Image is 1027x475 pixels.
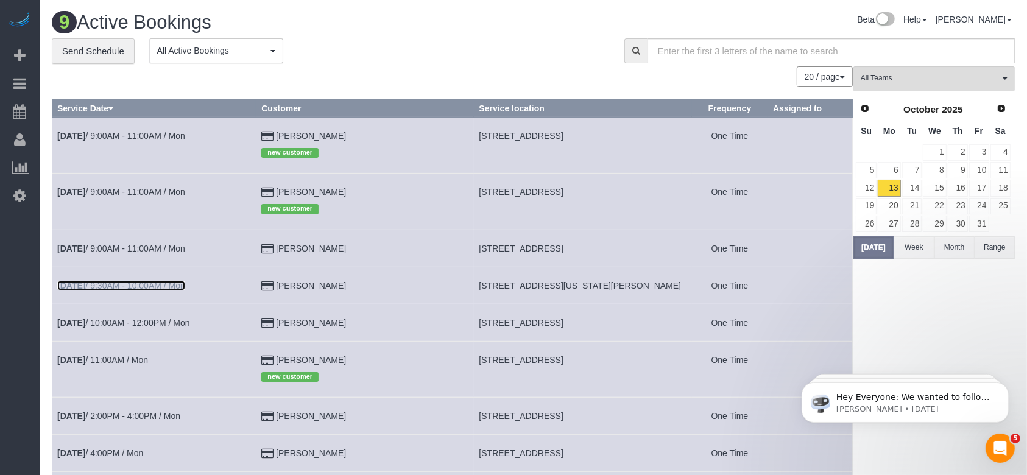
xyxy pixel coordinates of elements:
[691,174,768,230] td: Frequency
[768,341,853,397] td: Assigned to
[57,318,190,328] a: [DATE]/ 10:00AM - 12:00PM / Mon
[474,304,691,341] td: Service location
[856,180,877,196] a: 12
[853,66,1015,85] ol: All Teams
[783,357,1027,442] iframe: Intercom notifications message
[261,245,274,253] i: Credit Card Payment
[57,187,85,197] b: [DATE]
[57,131,85,141] b: [DATE]
[768,434,853,471] td: Assigned to
[768,230,853,267] td: Assigned to
[853,236,894,259] button: [DATE]
[894,236,934,259] button: Week
[878,216,900,232] a: 27
[52,341,256,397] td: Schedule date
[923,216,946,232] a: 29
[691,267,768,304] td: Frequency
[57,355,148,365] a: [DATE]/ 11:00AM / Mon
[57,244,185,253] a: [DATE]/ 9:00AM - 11:00AM / Mon
[969,216,989,232] a: 31
[261,372,319,382] span: new customer
[903,15,927,24] a: Help
[948,198,968,214] a: 23
[276,281,346,290] a: [PERSON_NAME]
[856,198,877,214] a: 19
[990,198,1011,214] a: 25
[902,180,922,196] a: 14
[479,318,563,328] span: [STREET_ADDRESS]
[57,187,185,197] a: [DATE]/ 9:00AM - 11:00AM / Mon
[52,434,256,471] td: Schedule date
[969,198,989,214] a: 24
[691,304,768,341] td: Frequency
[691,117,768,173] td: Frequency
[57,281,185,290] a: [DATE]/ 9:30AM - 10:00AM / Mon
[883,126,895,136] span: Monday
[923,162,946,178] a: 8
[975,126,983,136] span: Friday
[948,216,968,232] a: 30
[276,448,346,458] a: [PERSON_NAME]
[853,66,1015,91] button: All Teams
[902,216,922,232] a: 28
[479,448,563,458] span: [STREET_ADDRESS]
[256,397,474,434] td: Customer
[986,434,1015,463] iframe: Intercom live chat
[768,304,853,341] td: Assigned to
[691,230,768,267] td: Frequency
[878,162,900,178] a: 6
[474,117,691,173] td: Service location
[52,267,256,304] td: Schedule date
[990,180,1011,196] a: 18
[969,144,989,161] a: 3
[907,126,917,136] span: Tuesday
[276,355,346,365] a: [PERSON_NAME]
[53,35,208,166] span: Hey Everyone: We wanted to follow up and let you know we have been closely monitoring the account...
[995,126,1006,136] span: Saturday
[691,397,768,434] td: Frequency
[936,15,1012,24] a: [PERSON_NAME]
[276,187,346,197] a: [PERSON_NAME]
[953,126,963,136] span: Thursday
[7,12,32,29] a: Automaid Logo
[902,162,922,178] a: 7
[276,318,346,328] a: [PERSON_NAME]
[256,267,474,304] td: Customer
[256,117,474,173] td: Customer
[479,187,563,197] span: [STREET_ADDRESS]
[474,99,691,117] th: Service location
[276,411,346,421] a: [PERSON_NAME]
[53,47,210,58] p: Message from Ellie, sent 5d ago
[57,244,85,253] b: [DATE]
[856,100,873,118] a: Prev
[256,174,474,230] td: Customer
[648,38,1015,63] input: Enter the first 3 letters of the name to search
[52,12,524,33] h1: Active Bookings
[902,198,922,214] a: 21
[923,144,946,161] a: 1
[256,99,474,117] th: Customer
[934,236,975,259] button: Month
[256,341,474,397] td: Customer
[768,174,853,230] td: Assigned to
[57,411,180,421] a: [DATE]/ 2:00PM - 4:00PM / Mon
[261,356,274,365] i: Credit Card Payment
[691,434,768,471] td: Frequency
[256,230,474,267] td: Customer
[768,117,853,173] td: Assigned to
[261,204,319,214] span: new customer
[878,198,900,214] a: 20
[261,282,274,290] i: Credit Card Payment
[878,180,900,196] a: 13
[256,304,474,341] td: Customer
[948,162,968,178] a: 9
[52,304,256,341] td: Schedule date
[261,148,319,158] span: new customer
[942,104,962,114] span: 2025
[474,341,691,397] td: Service location
[861,126,872,136] span: Sunday
[856,216,877,232] a: 26
[57,355,85,365] b: [DATE]
[52,397,256,434] td: Schedule date
[923,198,946,214] a: 22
